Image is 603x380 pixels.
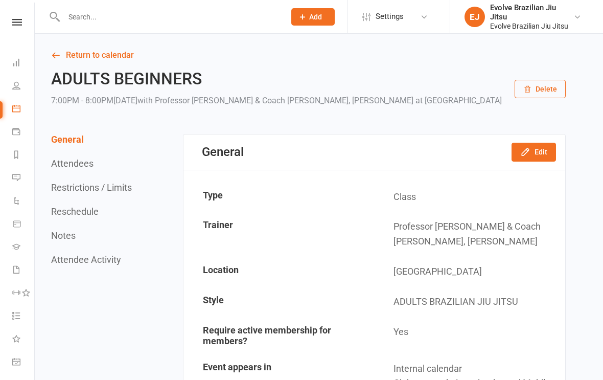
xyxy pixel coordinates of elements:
a: Payments [12,121,35,144]
div: Evolve Brazilian Jiu Jitsu [490,21,573,31]
button: Edit [512,143,556,161]
button: General [51,134,84,145]
td: Style [184,287,374,317]
input: Search... [61,10,278,24]
div: 7:00PM - 8:00PM[DATE] [51,94,502,108]
td: Location [184,257,374,286]
td: Yes [375,318,565,353]
span: at [GEOGRAPHIC_DATA] [415,96,502,105]
td: Trainer [184,212,374,256]
div: Internal calendar [393,362,558,376]
span: with Professor [PERSON_NAME] & Coach [PERSON_NAME], [PERSON_NAME] [137,96,413,105]
a: People [12,75,35,98]
td: Professor [PERSON_NAME] & Coach [PERSON_NAME], [PERSON_NAME] [375,212,565,256]
button: Reschedule [51,206,99,217]
span: Settings [376,5,404,28]
a: What's New [12,328,35,351]
a: Calendar [12,98,35,121]
a: General attendance kiosk mode [12,351,35,374]
div: Evolve Brazilian Jiu Jitsu [490,3,573,21]
a: Dashboard [12,52,35,75]
a: Product Sales [12,213,35,236]
button: Attendees [51,158,94,169]
td: Class [375,183,565,212]
button: Add [291,8,335,26]
h2: ADULTS BEGINNERS [51,70,502,88]
button: Notes [51,230,76,241]
span: Add [309,13,322,21]
td: [GEOGRAPHIC_DATA] [375,257,565,286]
td: ADULTS BRAZILIAN JIU JITSU [375,287,565,317]
a: Return to calendar [51,48,566,62]
button: Restrictions / Limits [51,182,132,193]
div: EJ [465,7,485,27]
div: General [202,145,244,159]
button: Delete [515,80,566,98]
button: Attendee Activity [51,254,121,265]
td: Require active membership for members? [184,318,374,353]
td: Type [184,183,374,212]
a: Reports [12,144,35,167]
